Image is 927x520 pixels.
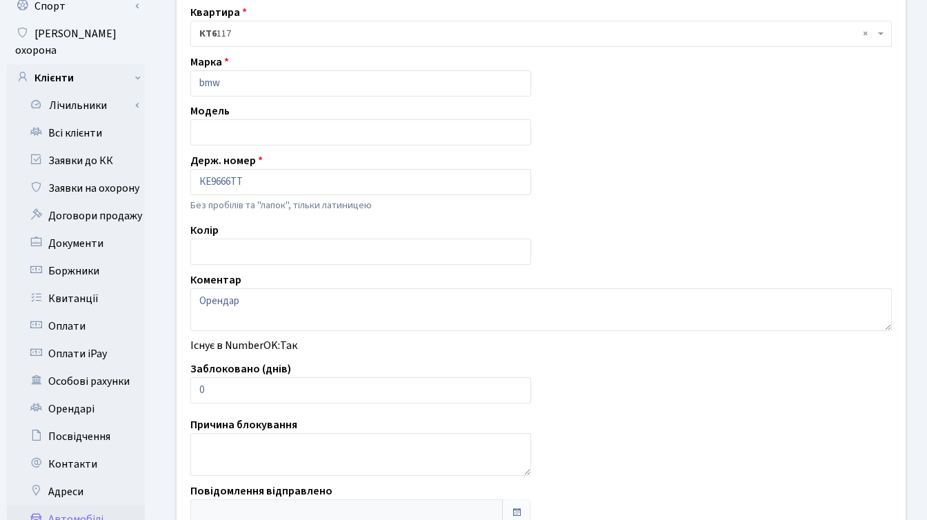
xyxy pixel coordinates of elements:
label: Держ. номер [190,152,263,169]
b: КТ6 [199,27,217,41]
textarea: Орендар [190,288,892,331]
label: Марка [190,54,229,70]
a: Оплати iPay [7,340,145,368]
div: Існує в NumberOK: [180,337,902,354]
a: Всі клієнти [7,119,145,147]
a: Орендарі [7,395,145,423]
label: Коментар [190,272,241,288]
label: Модель [190,103,230,119]
a: Заявки до КК [7,147,145,174]
p: Без пробілів та "лапок", тільки латиницею [190,198,531,213]
label: Заблоковано (днів) [190,361,291,377]
a: Документи [7,230,145,257]
a: Лічильники [16,92,145,119]
label: Причина блокування [190,417,297,433]
a: Адреси [7,478,145,506]
label: Квартира [190,4,247,21]
a: Клієнти [7,64,145,92]
a: Оплати [7,312,145,340]
a: Контакти [7,450,145,478]
span: Так [280,338,297,353]
a: Заявки на охорону [7,174,145,202]
a: Особові рахунки [7,368,145,395]
span: <b>КТ6</b>&nbsp;&nbsp;&nbsp;117 [199,27,875,41]
span: <b>КТ6</b>&nbsp;&nbsp;&nbsp;117 [190,21,892,47]
a: [PERSON_NAME] охорона [7,20,145,64]
label: Повідомлення відправлено [190,483,332,499]
label: Колір [190,222,219,239]
a: Квитанції [7,285,145,312]
a: Посвідчення [7,423,145,450]
a: Боржники [7,257,145,285]
span: Видалити всі елементи [863,27,868,41]
a: Договори продажу [7,202,145,230]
